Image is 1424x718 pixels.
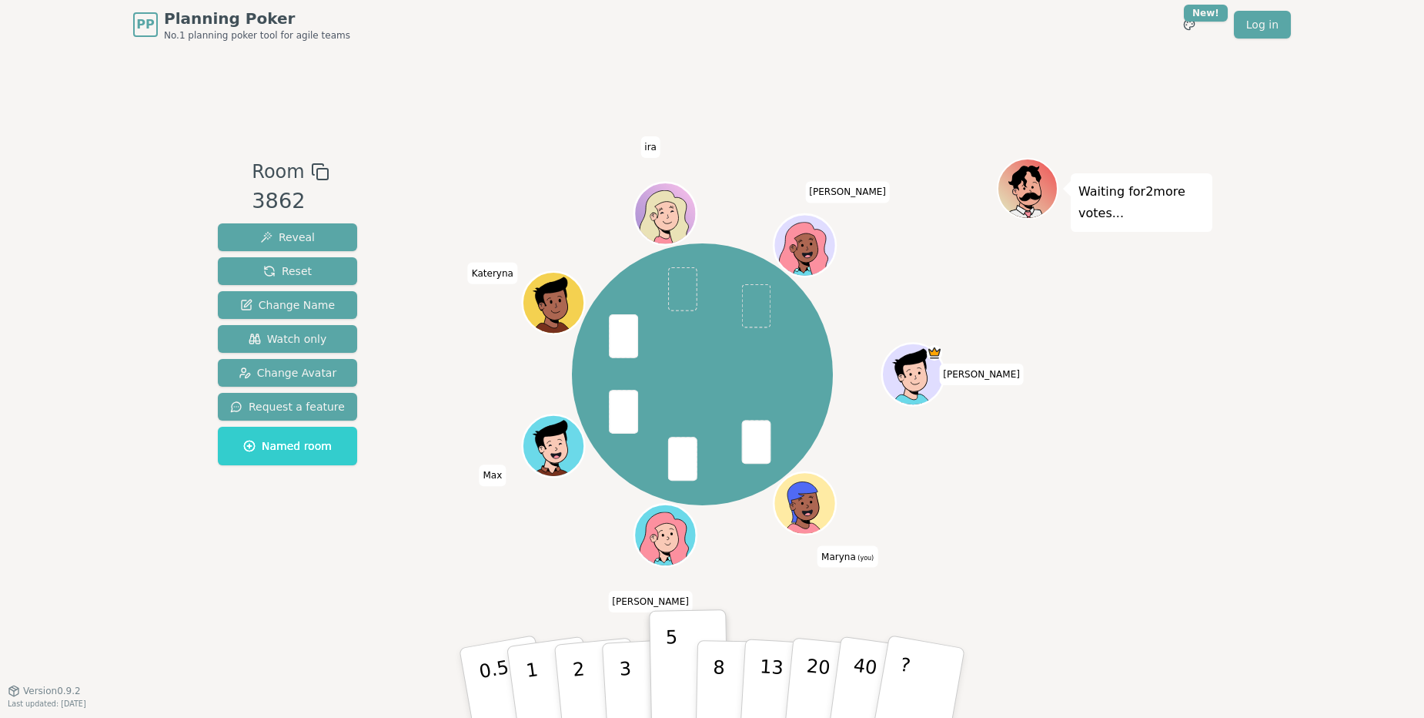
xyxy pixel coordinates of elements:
[136,15,154,34] span: PP
[479,465,506,486] span: Click to change your name
[856,555,874,562] span: (you)
[239,365,337,381] span: Change Avatar
[817,546,877,568] span: Click to change your name
[218,393,357,421] button: Request a feature
[243,438,332,454] span: Named room
[23,685,81,697] span: Version 0.9.2
[939,364,1024,385] span: Click to change your name
[776,474,834,532] button: Click to change your avatar
[218,325,357,353] button: Watch only
[260,230,315,245] span: Reveal
[230,399,345,414] span: Request a feature
[164,8,350,29] span: Planning Poker
[8,700,86,708] span: Last updated: [DATE]
[1184,5,1228,22] div: New!
[218,223,357,251] button: Reveal
[263,263,312,279] span: Reset
[468,263,517,284] span: Click to change your name
[1234,11,1291,39] a: Log in
[252,186,329,217] div: 3862
[218,291,357,319] button: Change Name
[666,626,679,710] p: 5
[927,345,942,361] span: Gunnar is the host
[240,297,335,313] span: Change Name
[8,685,81,697] button: Version0.9.2
[640,136,660,158] span: Click to change your name
[1175,11,1203,39] button: New!
[252,158,304,186] span: Room
[218,359,357,387] button: Change Avatar
[164,29,350,42] span: No.1 planning poker tool for agile teams
[608,591,693,612] span: Click to change your name
[133,8,350,42] a: PPPlanning PokerNo.1 planning poker tool for agile teams
[249,331,327,347] span: Watch only
[805,181,890,203] span: Click to change your name
[218,427,357,465] button: Named room
[218,257,357,285] button: Reset
[1078,181,1205,224] p: Waiting for 2 more votes...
